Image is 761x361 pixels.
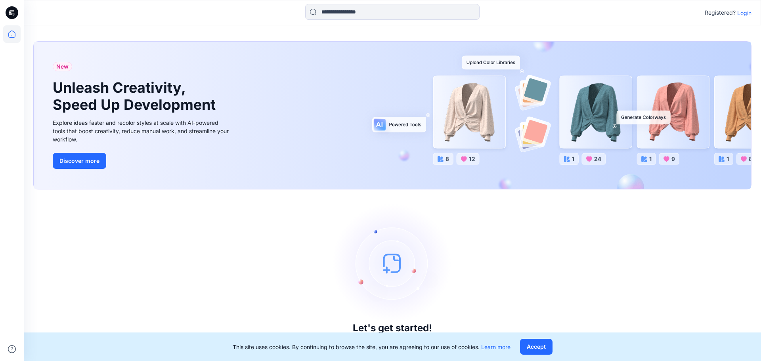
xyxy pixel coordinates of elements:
div: Explore ideas faster and recolor styles at scale with AI-powered tools that boost creativity, red... [53,118,231,143]
p: Login [737,9,751,17]
a: Learn more [481,344,511,350]
h3: Let's get started! [353,323,432,334]
p: Registered? [705,8,736,17]
button: Discover more [53,153,106,169]
h1: Unleash Creativity, Speed Up Development [53,79,219,113]
span: New [56,62,69,71]
button: Accept [520,339,553,355]
p: This site uses cookies. By continuing to browse the site, you are agreeing to our use of cookies. [233,343,511,351]
img: empty-state-image.svg [333,204,452,323]
a: Discover more [53,153,231,169]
